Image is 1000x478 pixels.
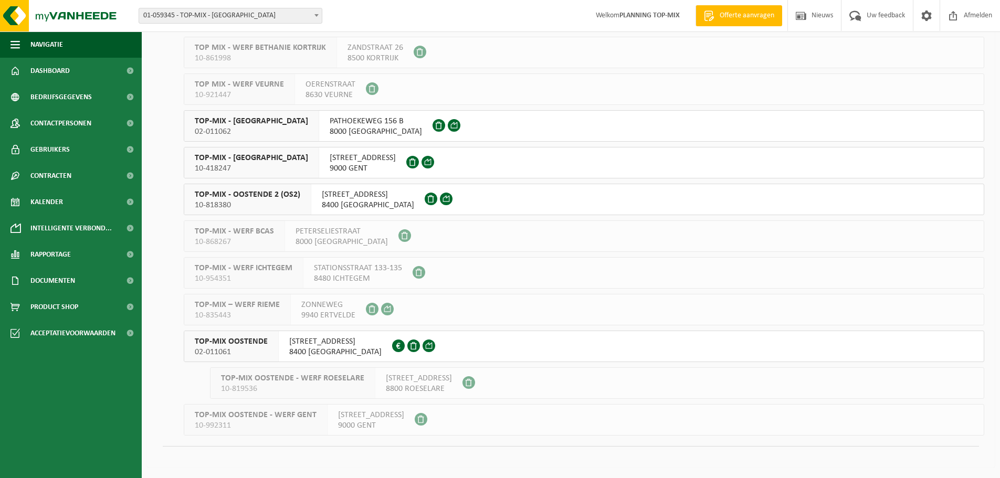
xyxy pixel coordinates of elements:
[184,331,984,362] button: TOP-MIX OOSTENDE 02-011061 [STREET_ADDRESS]8400 [GEOGRAPHIC_DATA]
[348,43,403,53] span: ZANDSTRAAT 26
[30,268,75,294] span: Documenten
[195,53,326,63] span: 10-861998
[195,300,280,310] span: TOP-MIX – WERF RIEME
[139,8,322,24] span: 01-059345 - TOP-MIX - Oostende
[348,53,403,63] span: 8500 KORTRIJK
[195,237,274,247] span: 10-868267
[195,420,317,431] span: 10-992311
[619,12,680,19] strong: PLANNING TOP-MIX
[386,373,452,384] span: [STREET_ADDRESS]
[289,347,382,357] span: 8400 [GEOGRAPHIC_DATA]
[386,384,452,394] span: 8800 ROESELARE
[195,116,308,126] span: TOP-MIX - [GEOGRAPHIC_DATA]
[30,294,78,320] span: Product Shop
[296,237,388,247] span: 8000 [GEOGRAPHIC_DATA]
[338,410,404,420] span: [STREET_ADDRESS]
[696,5,782,26] a: Offerte aanvragen
[30,215,112,241] span: Intelligente verbond...
[306,90,355,100] span: 8630 VEURNE
[301,300,355,310] span: ZONNEWEG
[195,90,284,100] span: 10-921447
[195,43,326,53] span: TOP MIX - WERF BETHANIE KORTRIJK
[330,153,396,163] span: [STREET_ADDRESS]
[330,116,422,126] span: PATHOEKEWEG 156 B
[30,241,71,268] span: Rapportage
[306,79,355,90] span: OERENSTRAAT
[338,420,404,431] span: 9000 GENT
[195,200,300,210] span: 10-818380
[184,147,984,178] button: TOP-MIX - [GEOGRAPHIC_DATA] 10-418247 [STREET_ADDRESS]9000 GENT
[184,184,984,215] button: TOP-MIX - OOSTENDE 2 (OS2) 10-818380 [STREET_ADDRESS]8400 [GEOGRAPHIC_DATA]
[139,8,322,23] span: 01-059345 - TOP-MIX - Oostende
[314,273,402,284] span: 8480 ICHTEGEM
[30,320,115,346] span: Acceptatievoorwaarden
[30,136,70,163] span: Gebruikers
[195,336,268,347] span: TOP-MIX OOSTENDE
[195,226,274,237] span: TOP-MIX - WERF BCAS
[717,10,777,21] span: Offerte aanvragen
[314,263,402,273] span: STATIONSSTRAAT 133-135
[195,273,292,284] span: 10-954351
[322,200,414,210] span: 8400 [GEOGRAPHIC_DATA]
[30,163,71,189] span: Contracten
[195,126,308,137] span: 02-011062
[30,58,70,84] span: Dashboard
[195,310,280,321] span: 10-835443
[30,84,92,110] span: Bedrijfsgegevens
[184,110,984,142] button: TOP-MIX - [GEOGRAPHIC_DATA] 02-011062 PATHOEKEWEG 156 B8000 [GEOGRAPHIC_DATA]
[30,110,91,136] span: Contactpersonen
[221,373,364,384] span: TOP-MIX OOSTENDE - WERF ROESELARE
[195,153,308,163] span: TOP-MIX - [GEOGRAPHIC_DATA]
[195,410,317,420] span: TOP-MIX OOSTENDE - WERF GENT
[195,163,308,174] span: 10-418247
[289,336,382,347] span: [STREET_ADDRESS]
[195,347,268,357] span: 02-011061
[322,189,414,200] span: [STREET_ADDRESS]
[330,126,422,137] span: 8000 [GEOGRAPHIC_DATA]
[221,384,364,394] span: 10-819536
[30,31,63,58] span: Navigatie
[301,310,355,321] span: 9940 ERTVELDE
[195,263,292,273] span: TOP-MIX - WERF ICHTEGEM
[330,163,396,174] span: 9000 GENT
[296,226,388,237] span: PETERSELIESTRAAT
[195,189,300,200] span: TOP-MIX - OOSTENDE 2 (OS2)
[30,189,63,215] span: Kalender
[195,79,284,90] span: TOP MIX - WERF VEURNE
